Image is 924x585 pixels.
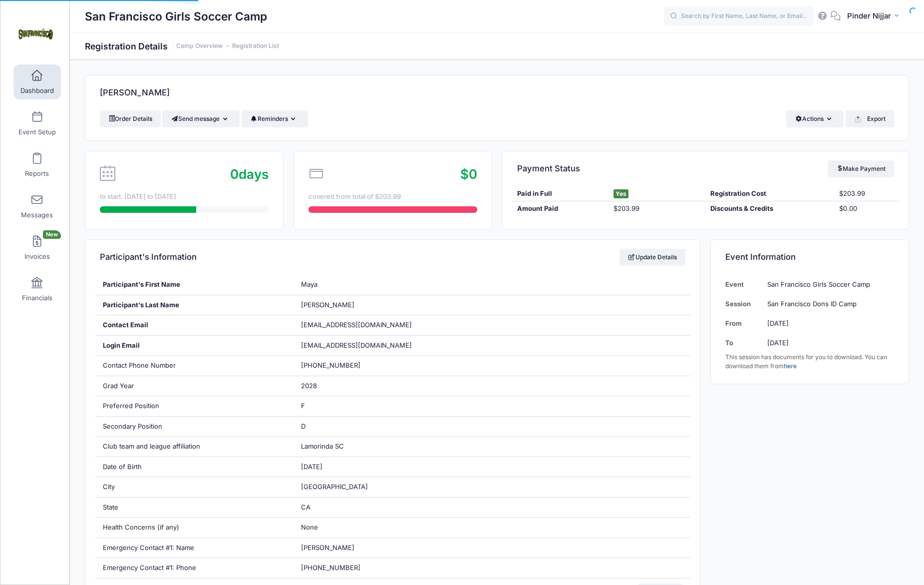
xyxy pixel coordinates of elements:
[95,538,294,558] div: Emergency Contact #1: Name
[762,275,894,294] td: San Francisco Girls Soccer Camp
[301,523,318,531] span: None
[301,301,354,309] span: [PERSON_NAME]
[95,356,294,376] div: Contact Phone Number
[17,15,54,53] img: San Francisco Girls Soccer Camp
[308,192,477,202] div: covered from total of $203.99
[609,204,705,214] div: $203.99
[705,204,834,214] div: Discounts & Credits
[230,164,269,184] div: days
[841,5,909,28] button: Pinder Nijjar
[95,558,294,578] div: Emergency Contact #1: Phone
[725,314,762,333] td: From
[13,106,61,141] a: Event Setup
[22,294,52,302] span: Financials
[95,295,294,315] div: Participant's Last Name
[512,204,609,214] div: Amount Paid
[460,166,477,182] span: $0
[301,402,305,410] span: F
[762,294,894,314] td: San Francisco Dons ID Camp
[762,333,894,353] td: [DATE]
[725,353,894,371] div: This session has documents for you to download. You can download them from
[834,204,899,214] div: $0.00
[95,396,294,416] div: Preferred Position
[301,341,426,351] span: [EMAIL_ADDRESS][DOMAIN_NAME]
[784,362,797,370] a: here
[21,211,53,219] span: Messages
[517,154,580,183] h4: Payment Status
[95,376,294,396] div: Grad Year
[301,483,368,491] span: [GEOGRAPHIC_DATA]
[786,110,844,127] button: Actions
[24,252,50,261] span: Invoices
[230,166,239,182] span: 0
[43,230,61,239] span: New
[95,498,294,518] div: State
[301,564,360,572] span: [PHONE_NUMBER]
[25,169,49,178] span: Reports
[301,544,354,552] span: [PERSON_NAME]
[95,417,294,437] div: Secondary Position
[664,6,814,26] input: Search by First Name, Last Name, or Email...
[242,110,308,127] button: Reminders
[162,110,240,127] button: Send message
[301,382,317,390] span: 2028
[13,272,61,307] a: Financials
[301,442,344,450] span: Lamorinda SC
[301,503,310,511] span: CA
[95,315,294,335] div: Contact Email
[13,147,61,182] a: Reports
[619,249,686,266] a: Update Details
[95,275,294,295] div: Participant's First Name
[232,42,279,50] a: Registration List
[95,437,294,457] div: Club team and league affiliation
[614,189,628,198] span: Yes
[95,518,294,538] div: Health Concerns (if any)
[725,294,762,314] td: Session
[762,314,894,333] td: [DATE]
[301,361,360,369] span: [PHONE_NUMBER]
[834,189,899,199] div: $203.99
[85,5,267,28] h1: San Francisco Girls Soccer Camp
[100,192,269,202] div: to start. [DATE] to [DATE]
[846,110,894,127] button: Export
[100,79,170,107] h4: [PERSON_NAME]
[18,128,56,136] span: Event Setup
[13,64,61,99] a: Dashboard
[13,189,61,224] a: Messages
[95,477,294,497] div: City
[725,243,796,272] h4: Event Information
[13,230,61,265] a: InvoicesNew
[828,160,894,177] a: Make Payment
[725,275,762,294] td: Event
[301,280,317,288] span: Maya
[847,10,891,21] span: Pinder Nijjar
[725,333,762,353] td: To
[100,110,161,127] a: Order Details
[301,321,412,329] span: [EMAIL_ADDRESS][DOMAIN_NAME]
[100,243,197,272] h4: Participant's Information
[95,336,294,356] div: Login Email
[95,457,294,477] div: Date of Birth
[512,189,609,199] div: Paid in Full
[705,189,834,199] div: Registration Cost
[85,41,279,51] h1: Registration Details
[301,463,322,471] span: [DATE]
[0,10,70,58] a: San Francisco Girls Soccer Camp
[20,86,54,95] span: Dashboard
[176,42,223,50] a: Camp Overview
[301,422,306,430] span: D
